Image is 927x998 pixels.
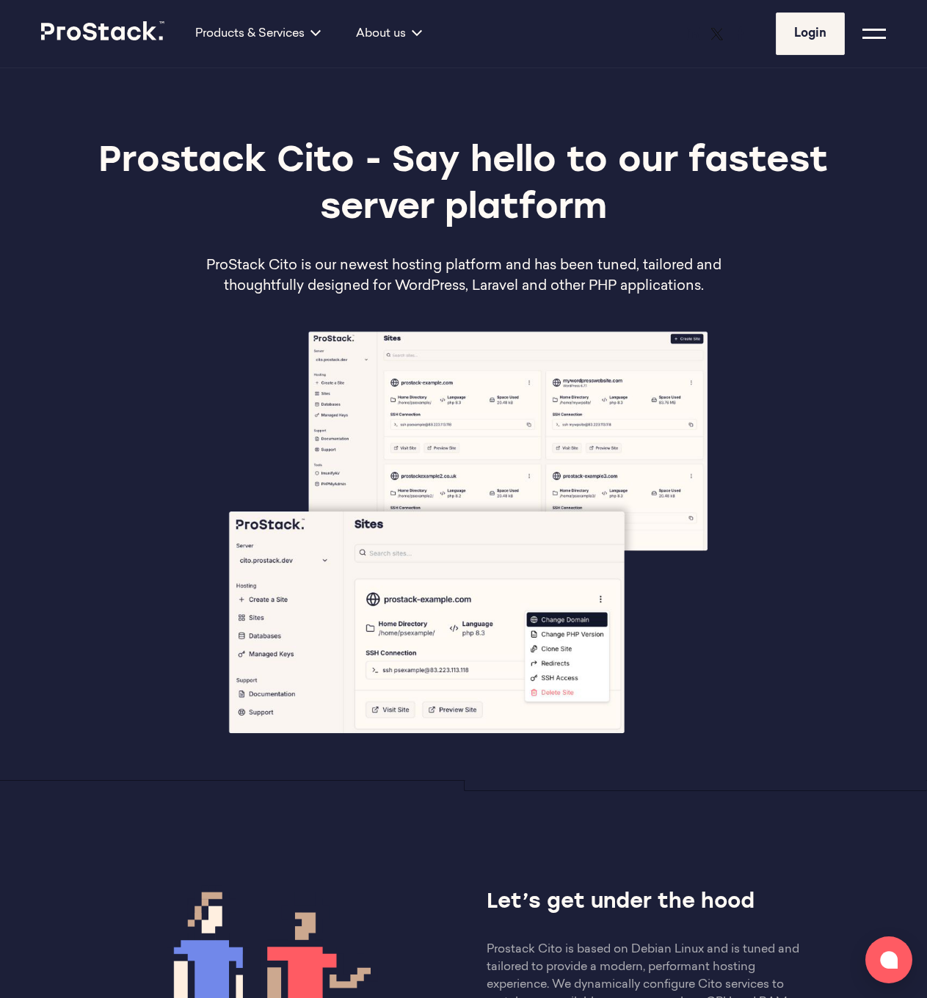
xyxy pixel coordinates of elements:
h1: Prostack Cito - Say hello to our fastest server platform [84,139,844,233]
a: Prostack logo [41,21,166,46]
span: Login [794,28,826,40]
div: Products & Services [178,25,338,43]
p: ProStack Cito is our newest hosting platform and has been tuned, tailored and thoughtfully design... [168,256,760,297]
div: About us [338,25,440,43]
h3: Let’s get under the hood [487,888,820,917]
a: Login [776,12,845,55]
img: Cito-website-page-1-768x644.png [210,327,717,751]
button: Open chat window [865,936,912,983]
